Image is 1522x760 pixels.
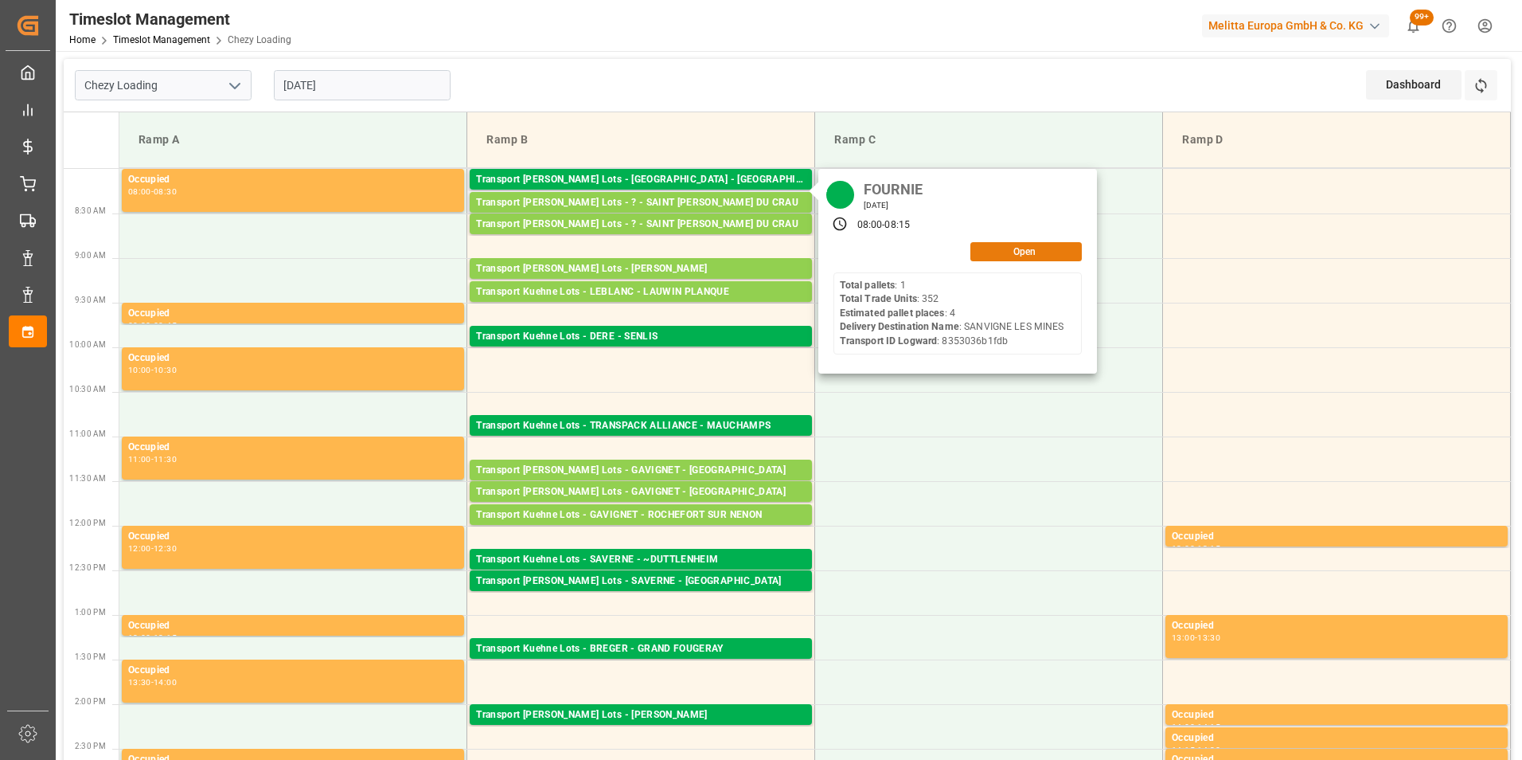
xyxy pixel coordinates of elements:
[840,321,959,332] b: Delivery Destination Name
[476,277,806,291] div: Pallets: 4,TU: 128,City: [GEOGRAPHIC_DATA],Arrival: [DATE] 00:00:00
[476,574,806,590] div: Transport [PERSON_NAME] Lots - SAVERNE - [GEOGRAPHIC_DATA]
[476,233,806,246] div: Pallets: 3,TU: 716,City: [GEOGRAPHIC_DATA][PERSON_NAME],Arrival: [DATE] 00:00:00
[858,177,929,200] div: FOURNIE
[828,125,1149,155] div: Ramp C
[1197,746,1220,754] div: 14:30
[75,251,106,260] span: 9:00 AM
[1172,545,1195,552] div: 12:00
[476,479,806,492] div: Pallets: 1,TU: 54,City: [GEOGRAPHIC_DATA],Arrival: [DATE] 00:00:00
[128,440,458,456] div: Occupied
[1172,529,1501,545] div: Occupied
[69,7,291,31] div: Timeslot Management
[476,284,806,300] div: Transport Kuehne Lots - LEBLANC - LAUWIN PLANQUE
[69,34,96,45] a: Home
[1197,634,1220,641] div: 13:30
[476,188,806,202] div: Pallets: 1,TU: 352,City: [GEOGRAPHIC_DATA],Arrival: [DATE] 00:00:00
[75,742,106,750] span: 2:30 PM
[476,345,806,358] div: Pallets: 1,TU: 922,City: [GEOGRAPHIC_DATA],Arrival: [DATE] 00:00:00
[151,545,154,552] div: -
[476,723,806,737] div: Pallets: 1,TU: ,City: CARQUEFOU,Arrival: [DATE] 00:00:00
[128,172,458,188] div: Occupied
[1195,634,1197,641] div: -
[274,70,451,100] input: DD-MM-YYYY
[1197,545,1220,552] div: 12:15
[476,707,806,723] div: Transport [PERSON_NAME] Lots - [PERSON_NAME]
[1172,634,1195,641] div: 13:00
[476,463,806,479] div: Transport [PERSON_NAME] Lots - GAVIGNET - [GEOGRAPHIC_DATA]
[476,261,806,277] div: Transport [PERSON_NAME] Lots - [PERSON_NAME]
[128,618,458,634] div: Occupied
[69,519,106,527] span: 12:00 PM
[69,340,106,349] span: 10:00 AM
[75,697,106,706] span: 2:00 PM
[128,351,458,366] div: Occupied
[222,73,246,98] button: open menu
[476,195,806,211] div: Transport [PERSON_NAME] Lots - ? - SAINT [PERSON_NAME] DU CRAU
[1366,70,1462,100] div: Dashboard
[1202,14,1389,37] div: Melitta Europa GmbH & Co. KG
[128,529,458,545] div: Occupied
[1195,746,1197,754] div: -
[128,679,151,686] div: 13:30
[128,366,151,374] div: 10:00
[128,634,151,641] div: 13:00
[476,552,806,568] div: Transport Kuehne Lots - SAVERNE - ~DUTTLENHEIM
[476,507,806,523] div: Transport Kuehne Lots - GAVIGNET - ROCHEFORT SUR NENON
[857,218,883,233] div: 08:00
[75,296,106,304] span: 9:30 AM
[840,308,945,319] b: Estimated pallet places
[154,188,177,195] div: 08:30
[128,663,458,679] div: Occupied
[128,188,151,195] div: 08:00
[69,563,106,572] span: 12:30 PM
[154,634,177,641] div: 13:15
[1172,746,1195,754] div: 14:15
[476,329,806,345] div: Transport Kuehne Lots - DERE - SENLIS
[69,429,106,438] span: 11:00 AM
[840,335,938,347] b: Transport ID Logward
[840,293,917,304] b: Total Trade Units
[476,217,806,233] div: Transport [PERSON_NAME] Lots - ? - SAINT [PERSON_NAME] DU CRAU
[69,474,106,483] span: 11:30 AM
[476,211,806,225] div: Pallets: 2,TU: 671,City: [GEOGRAPHIC_DATA][PERSON_NAME],Arrival: [DATE] 00:00:00
[840,279,1064,349] div: : 1 : 352 : 4 : SANVIGNE LES MINES : 8353036b1fdb
[476,641,806,657] div: Transport Kuehne Lots - BREGER - GRAND FOUGERAY
[128,545,151,552] div: 12:00
[476,568,806,582] div: Pallets: 1,TU: 74,City: ~[GEOGRAPHIC_DATA],Arrival: [DATE] 00:00:00
[151,634,154,641] div: -
[151,366,154,374] div: -
[1172,731,1501,746] div: Occupied
[1176,125,1497,155] div: Ramp D
[882,218,884,233] div: -
[75,652,106,661] span: 1:30 PM
[154,456,177,463] div: 11:30
[476,523,806,537] div: Pallets: 1,TU: 112,City: ROCHEFORT SUR NENON,Arrival: [DATE] 00:00:00
[884,218,910,233] div: 08:15
[476,172,806,188] div: Transport [PERSON_NAME] Lots - [GEOGRAPHIC_DATA] - [GEOGRAPHIC_DATA]
[151,188,154,195] div: -
[1197,723,1220,731] div: 14:15
[858,200,929,211] div: [DATE]
[476,434,806,448] div: Pallets: 21,TU: 1140,City: MAUCHAMPS,Arrival: [DATE] 00:00:00
[476,590,806,603] div: Pallets: 2,TU: ,City: SARREBOURG,Arrival: [DATE] 00:00:00
[75,206,106,215] span: 8:30 AM
[128,306,458,322] div: Occupied
[154,545,177,552] div: 12:30
[132,125,454,155] div: Ramp A
[1195,545,1197,552] div: -
[151,679,154,686] div: -
[69,385,106,394] span: 10:30 AM
[154,366,177,374] div: 10:30
[1172,707,1501,723] div: Occupied
[151,322,154,329] div: -
[75,608,106,617] span: 1:00 PM
[476,500,806,514] div: Pallets: 9,TU: 384,City: [GEOGRAPHIC_DATA],Arrival: [DATE] 00:00:00
[1410,10,1434,25] span: 99+
[113,34,210,45] a: Timeslot Management
[1172,723,1195,731] div: 14:00
[476,484,806,500] div: Transport [PERSON_NAME] Lots - GAVIGNET - [GEOGRAPHIC_DATA]
[75,70,252,100] input: Type to search/select
[1172,618,1501,634] div: Occupied
[151,456,154,463] div: -
[1395,8,1431,44] button: show 100 new notifications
